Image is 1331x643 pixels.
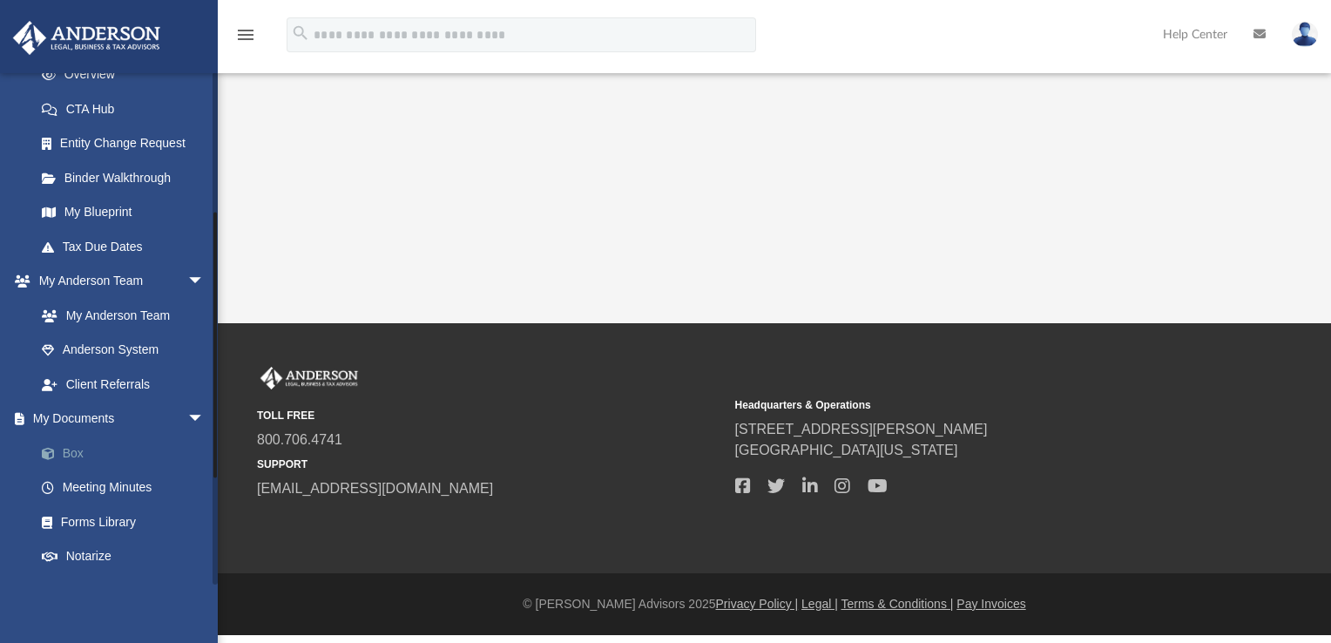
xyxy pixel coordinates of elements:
a: Tax Due Dates [24,229,231,264]
span: arrow_drop_down [187,402,222,437]
a: Binder Walkthrough [24,160,231,195]
a: Online Learningarrow_drop_down [12,573,222,608]
a: Notarize [24,539,231,574]
a: [GEOGRAPHIC_DATA][US_STATE] [735,443,958,457]
a: My Blueprint [24,195,222,230]
a: menu [235,33,256,45]
i: search [291,24,310,43]
a: My Anderson Team [24,298,213,333]
img: Anderson Advisors Platinum Portal [8,21,166,55]
a: Anderson System [24,333,222,368]
a: [EMAIL_ADDRESS][DOMAIN_NAME] [257,481,493,496]
a: Privacy Policy | [716,597,799,611]
a: Box [24,436,231,470]
a: 800.706.4741 [257,432,342,447]
a: Terms & Conditions | [841,597,954,611]
img: User Pic [1292,22,1318,47]
i: menu [235,24,256,45]
a: Legal | [801,597,838,611]
img: Anderson Advisors Platinum Portal [257,367,361,389]
a: Overview [24,58,231,92]
small: Headquarters & Operations [735,397,1201,413]
a: Pay Invoices [956,597,1025,611]
a: My Documentsarrow_drop_down [12,402,231,437]
a: [STREET_ADDRESS][PERSON_NAME] [735,422,988,437]
a: Client Referrals [24,367,222,402]
small: TOLL FREE [257,408,723,423]
div: © [PERSON_NAME] Advisors 2025 [218,595,1331,613]
a: CTA Hub [24,91,231,126]
a: Forms Library [24,504,222,539]
span: arrow_drop_down [187,264,222,300]
a: Meeting Minutes [24,470,231,505]
a: My Anderson Teamarrow_drop_down [12,264,222,299]
span: arrow_drop_down [187,573,222,609]
a: Entity Change Request [24,126,231,161]
small: SUPPORT [257,457,723,472]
